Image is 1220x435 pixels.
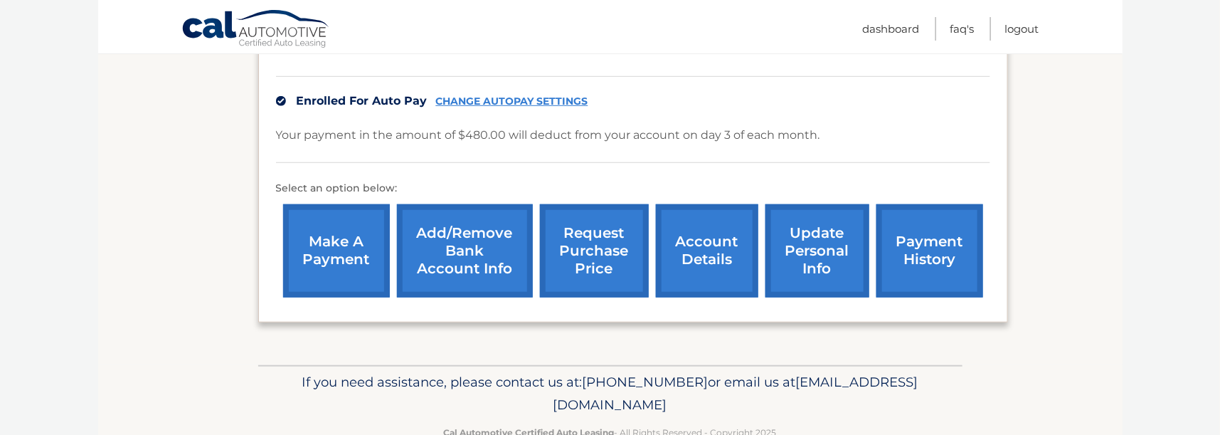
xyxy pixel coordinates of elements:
a: Dashboard [863,17,920,41]
a: CHANGE AUTOPAY SETTINGS [436,95,588,108]
a: make a payment [283,204,390,298]
a: payment history [876,204,983,298]
a: Logout [1005,17,1039,41]
a: account details [656,204,758,298]
a: FAQ's [950,17,975,41]
a: update personal info [765,204,869,298]
p: Your payment in the amount of $480.00 will deduct from your account on day 3 of each month. [276,125,820,145]
a: Cal Automotive [181,9,331,51]
a: Add/Remove bank account info [397,204,533,298]
span: [PHONE_NUMBER] [583,374,709,390]
a: request purchase price [540,204,649,298]
p: If you need assistance, please contact us at: or email us at [267,371,953,416]
span: Enrolled For Auto Pay [297,94,428,108]
p: Select an option below: [276,180,990,197]
img: check.svg [276,96,286,106]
